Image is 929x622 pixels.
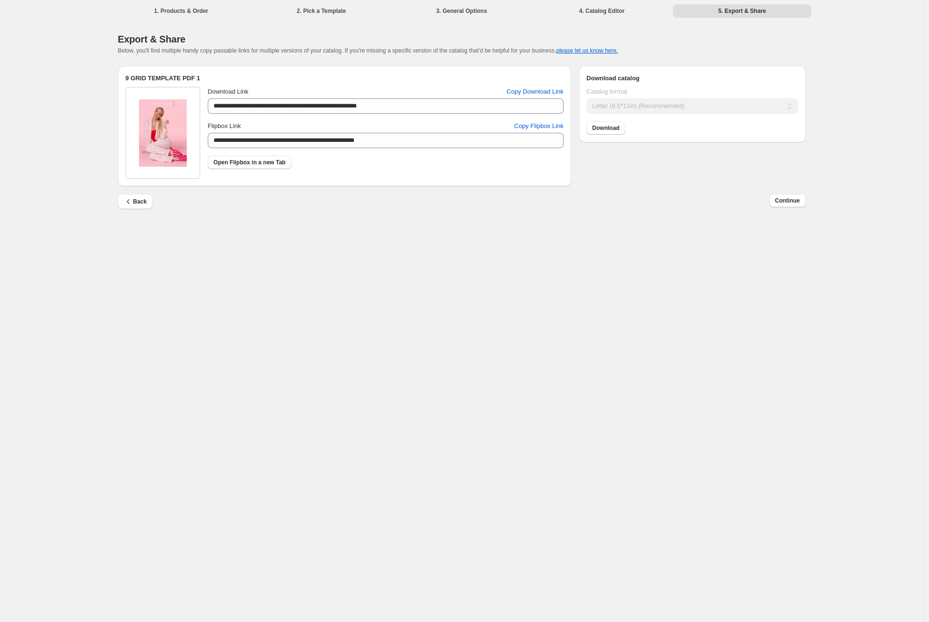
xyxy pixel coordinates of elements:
span: Back [124,197,147,206]
span: Open Flipbox in a new Tab [214,159,286,166]
span: Continue [775,197,800,204]
span: Copy Flipbox Link [514,121,564,131]
a: Download [587,121,625,135]
button: Copy Download Link [501,84,569,99]
button: please let us know here. [556,47,618,54]
h2: 9 GRID TEMPLATE PDF 1 [126,74,564,83]
img: thumbImage [139,99,187,167]
button: Continue [769,194,806,207]
span: Export & Share [118,34,186,44]
a: Open Flipbox in a new Tab [208,156,291,169]
span: Download Link [208,88,248,95]
button: Back [118,194,153,209]
button: Copy Flipbox Link [509,118,569,134]
span: Flipbox Link [208,122,241,129]
span: Download [592,124,619,132]
h2: Download catalog [587,74,798,83]
span: Copy Download Link [507,87,564,97]
span: Below, you'll find multiple handy copy passable links for multiple versions of your catalog. If y... [118,47,618,54]
span: Catalog format [587,88,627,95]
